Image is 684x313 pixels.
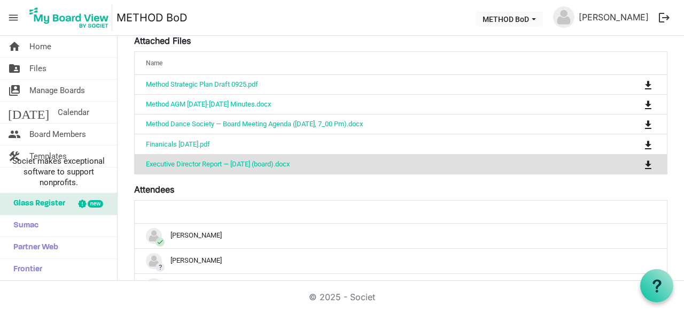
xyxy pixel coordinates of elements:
[88,200,103,208] div: new
[135,273,667,299] td: checkCarol Carlson is template cell column header
[146,160,290,168] a: Executive Director Report — [DATE] (board).docx
[26,4,116,31] a: My Board View Logo
[146,59,162,67] span: Name
[8,259,42,280] span: Frontier
[135,94,600,114] td: Method AGM 2024-2025 Minutes.docx is template cell column header Name
[600,75,667,94] td: is Command column column header
[156,238,165,247] span: check
[309,292,375,302] a: © 2025 - Societ
[146,253,162,269] img: no-profile-picture.svg
[146,278,162,294] img: no-profile-picture.svg
[641,117,656,132] button: Download
[5,156,112,188] span: Societ makes exceptional software to support nonprofits.
[156,263,165,272] span: ?
[135,224,667,248] td: checkBo Rich is template cell column header
[146,140,210,148] a: Finanicals [DATE].pdf
[135,75,600,94] td: Method Strategic Plan Draft 0925.pdf is template cell column header Name
[146,228,656,244] div: [PERSON_NAME]
[553,6,574,28] img: no-profile-picture.svg
[26,4,112,31] img: My Board View Logo
[135,154,600,174] td: Executive Director Report — Sep 21, 2025 (board).docx is template cell column header Name
[135,248,667,273] td: ?Carmen Brown is template cell column header
[641,157,656,172] button: Download
[29,146,67,167] span: Templates
[8,237,58,258] span: Partner Web
[29,58,46,79] span: Files
[29,124,86,145] span: Board Members
[8,80,21,101] span: switch_account
[600,94,667,114] td: is Command column column header
[58,102,89,123] span: Calendar
[134,34,191,47] label: Attached Files
[600,134,667,154] td: is Command column column header
[146,80,258,88] a: Method Strategic Plan Draft 0925.pdf
[8,146,21,167] span: construction
[134,183,174,196] label: Attendees
[641,97,656,112] button: Download
[146,228,162,244] img: no-profile-picture.svg
[8,36,21,57] span: home
[653,6,675,29] button: logout
[146,100,271,108] a: Method AGM [DATE]-[DATE] Minutes.docx
[135,114,600,134] td: Method Dance Society — Board Meeting Agenda (sep 21, 2025, 7_00 Pm).docx is template cell column ...
[574,6,653,28] a: [PERSON_NAME]
[146,120,363,128] a: Method Dance Society — Board Meeting Agenda ([DATE], 7_00 Pm).docx
[8,193,65,215] span: Glass Register
[8,58,21,79] span: folder_shared
[8,124,21,145] span: people
[8,102,49,123] span: [DATE]
[146,278,656,294] div: [PERSON_NAME]
[3,7,24,28] span: menu
[29,36,51,57] span: Home
[476,11,543,26] button: METHOD BoD dropdownbutton
[600,114,667,134] td: is Command column column header
[116,7,187,28] a: METHOD BoD
[8,215,38,236] span: Sumac
[641,136,656,151] button: Download
[135,134,600,154] td: Finanicals August 31 2025.pdf is template cell column header Name
[29,80,85,101] span: Manage Boards
[641,77,656,92] button: Download
[600,154,667,174] td: is Command column column header
[146,253,656,269] div: [PERSON_NAME]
